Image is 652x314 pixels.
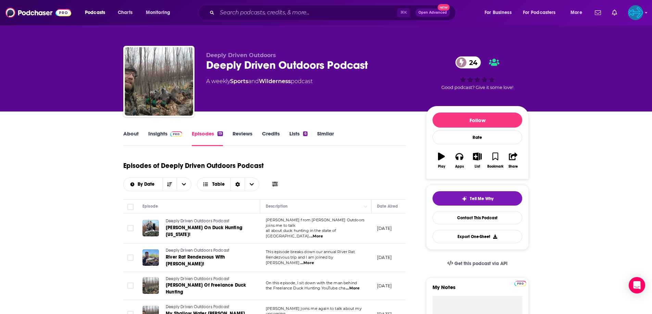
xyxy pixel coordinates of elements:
[138,182,157,187] span: By Date
[438,165,445,169] div: Play
[166,304,248,310] a: Deeply Driven Outdoors Podcast
[628,5,643,20] button: Show profile menu
[485,8,512,17] span: For Business
[124,182,162,187] button: open menu
[300,260,314,266] span: ...More
[629,277,645,293] div: Open Intercom Messenger
[455,56,481,68] a: 24
[123,178,191,191] h2: Choose List sort
[142,202,158,210] div: Episode
[248,78,259,84] span: and
[266,280,357,285] span: On this episode, I sit down with the man behind
[166,282,246,295] span: [PERSON_NAME] Of Freelance Duck Hunting
[166,248,248,254] a: Deeply Driven Outdoors Podcast
[397,8,410,17] span: ⌘ K
[609,7,620,18] a: Show notifications dropdown
[206,52,276,58] span: Deeply Driven Outdoors
[377,254,392,260] p: [DATE]
[123,130,139,146] a: About
[166,219,229,223] span: Deeply Driven Outdoors Podcast
[166,276,248,282] a: Deeply Driven Outdoors Podcast
[148,130,182,146] a: InsightsPodchaser Pro
[432,211,522,224] a: Contact This Podcast
[127,283,134,289] span: Toggle select row
[514,280,526,286] a: Pro website
[166,282,248,296] a: [PERSON_NAME] Of Freelance Duck Hunting
[415,9,450,17] button: Open AdvancedNew
[289,130,307,146] a: Lists6
[266,286,346,290] span: the Freelance Duck Hunting YouTube cha
[487,165,503,169] div: Bookmark
[177,178,191,191] button: open menu
[118,8,133,17] span: Charts
[418,11,447,14] span: Open Advanced
[233,130,252,146] a: Reviews
[146,8,170,17] span: Monitoring
[166,276,229,281] span: Deeply Driven Outdoors Podcast
[125,47,193,116] a: Deeply Driven Outdoors Podcast
[432,113,522,128] button: Follow
[377,225,392,231] p: [DATE]
[455,165,464,169] div: Apps
[362,202,370,211] button: Column Actions
[259,78,291,84] a: Wilderness
[85,8,105,17] span: Podcasts
[377,202,398,210] div: Date Aired
[480,7,520,18] button: open menu
[266,255,333,265] span: Rendezvous trip and I am joined by [PERSON_NAME]
[432,191,522,206] button: tell me why sparkleTell Me Why
[377,283,392,289] p: [DATE]
[230,178,244,191] div: Sort Direction
[141,7,179,18] button: open menu
[166,225,242,237] span: [PERSON_NAME] On Duck Hunting [US_STATE]!
[442,255,513,272] a: Get this podcast via API
[592,7,604,18] a: Show notifications dropdown
[266,249,355,254] span: This episode breaks down our annual River Rat
[628,5,643,20] img: User Profile
[212,182,225,187] span: Table
[80,7,114,18] button: open menu
[166,254,225,267] span: River Rat Rendezvous With [PERSON_NAME]!
[514,281,526,286] img: Podchaser Pro
[197,178,260,191] button: Choose View
[470,196,493,201] span: Tell Me Why
[166,248,229,253] span: Deeply Driven Outdoors Podcast
[230,78,248,84] a: Sports
[432,130,522,144] div: Rate
[303,131,307,136] div: 6
[509,165,518,169] div: Share
[166,218,248,224] a: Deeply Driven Outdoors Podcast
[5,6,71,19] a: Podchaser - Follow, Share and Rate Podcasts
[123,161,264,170] h1: Episodes of Deeply Driven Outdoors Podcast
[504,148,522,173] button: Share
[454,261,507,266] span: Get this podcast via API
[206,77,313,86] div: A weekly podcast
[217,131,223,136] div: 19
[162,178,177,191] button: Sort Direction
[170,131,182,137] img: Podchaser Pro
[113,7,137,18] a: Charts
[450,148,468,173] button: Apps
[523,8,556,17] span: For Podcasters
[570,8,582,17] span: More
[205,5,462,21] div: Search podcasts, credits, & more...
[462,56,481,68] span: 24
[266,228,336,238] span: all about duck hunting in the state of [GEOGRAPHIC_DATA]
[628,5,643,20] span: Logged in as backbonemedia
[166,224,248,238] a: [PERSON_NAME] On Duck Hunting [US_STATE]!
[266,202,288,210] div: Description
[475,165,480,169] div: List
[566,7,591,18] button: open menu
[346,286,360,291] span: ...More
[192,130,223,146] a: Episodes19
[438,4,450,11] span: New
[426,52,529,94] div: 24Good podcast? Give it some love!
[166,254,248,267] a: River Rat Rendezvous With [PERSON_NAME]!
[432,230,522,243] button: Export One-Sheet
[262,130,280,146] a: Credits
[441,85,513,90] span: Good podcast? Give it some love!
[486,148,504,173] button: Bookmark
[309,234,323,239] span: ...More
[468,148,486,173] button: List
[166,304,229,309] span: Deeply Driven Outdoors Podcast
